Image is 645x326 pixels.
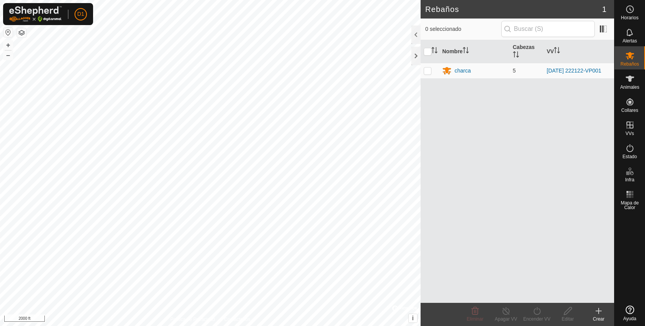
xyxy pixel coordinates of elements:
button: Restablecer Mapa [3,28,13,37]
span: 5 [513,68,516,74]
span: Infra [625,177,634,182]
th: Nombre [439,40,510,63]
p-sorticon: Activar para ordenar [554,48,560,54]
span: Rebaños [620,62,639,66]
span: i [412,315,414,321]
span: Ayuda [623,316,637,321]
p-sorticon: Activar para ordenar [431,48,438,54]
a: [DATE] 222122-VP001 [547,68,601,74]
button: + [3,41,13,50]
a: Contáctenos [224,316,250,323]
p-sorticon: Activar para ordenar [463,48,469,54]
span: Animales [620,85,639,90]
button: i [409,314,417,323]
a: Ayuda [614,302,645,324]
button: Capas del Mapa [17,28,26,37]
span: 1 [602,3,606,15]
span: Mapa de Calor [616,201,643,210]
h2: Rebaños [425,5,602,14]
span: 0 seleccionado [425,25,501,33]
th: VV [544,40,614,63]
span: D1 [77,10,84,18]
a: Política de Privacidad [170,316,215,323]
div: Apagar VV [491,316,521,323]
span: Collares [621,108,638,113]
th: Cabezas [510,40,544,63]
div: Encender VV [521,316,552,323]
span: VVs [625,131,634,136]
span: Horarios [621,15,638,20]
div: Editar [552,316,583,323]
button: – [3,51,13,60]
span: Eliminar [467,316,483,322]
p-sorticon: Activar para ordenar [513,52,519,59]
div: charca [455,67,471,75]
span: Alertas [623,39,637,43]
img: Logo Gallagher [9,6,62,22]
span: Estado [623,154,637,159]
input: Buscar (S) [501,21,595,37]
div: Crear [583,316,614,323]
